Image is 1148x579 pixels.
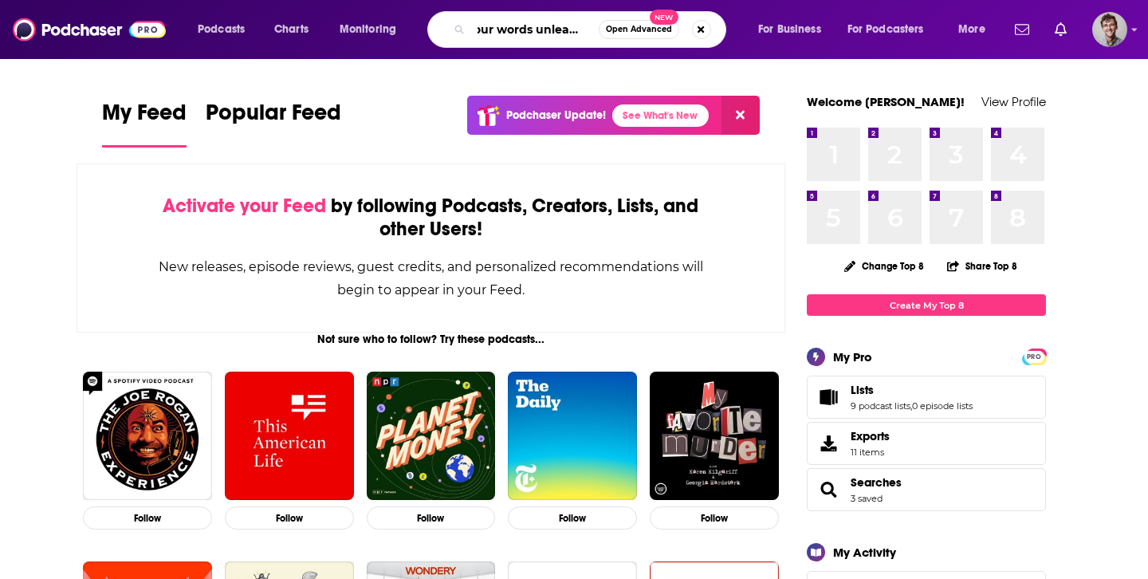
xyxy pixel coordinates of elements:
span: Exports [851,429,890,443]
a: 0 episode lists [912,400,973,412]
button: Follow [508,506,637,530]
button: Open AdvancedNew [599,20,679,39]
button: Change Top 8 [835,256,934,276]
span: More [958,18,985,41]
span: PRO [1024,351,1044,363]
button: Follow [83,506,212,530]
img: User Profile [1092,12,1127,47]
a: Exports [807,422,1046,465]
span: Podcasts [198,18,245,41]
span: Exports [812,432,844,455]
div: Not sure who to follow? Try these podcasts... [77,333,785,346]
button: open menu [747,17,841,42]
a: View Profile [981,94,1046,109]
button: open menu [328,17,417,42]
a: 9 podcast lists [851,400,910,412]
img: This American Life [225,372,354,501]
div: Search podcasts, credits, & more... [442,11,741,48]
span: 11 items [851,447,890,458]
button: Share Top 8 [946,250,1018,282]
button: Follow [650,506,779,530]
span: Lists [807,376,1046,419]
input: Search podcasts, credits, & more... [471,17,599,42]
a: My Feed [102,99,187,148]
a: Show notifications dropdown [1048,16,1073,43]
img: My Favorite Murder with Karen Kilgariff and Georgia Hardstark [650,372,779,501]
button: Show profile menu [1092,12,1127,47]
span: Searches [807,468,1046,511]
span: Popular Feed [206,99,341,136]
button: open menu [187,17,265,42]
a: Welcome [PERSON_NAME]! [807,94,965,109]
img: The Joe Rogan Experience [83,372,212,501]
div: by following Podcasts, Creators, Lists, and other Users! [157,195,705,241]
a: 3 saved [851,493,883,504]
a: Lists [851,383,973,397]
img: Planet Money [367,372,496,501]
span: My Feed [102,99,187,136]
a: Lists [812,386,844,408]
button: Follow [225,506,354,530]
span: For Business [758,18,821,41]
button: open menu [947,17,1005,42]
p: Podchaser Update! [506,108,606,122]
span: Logged in as DominikSSN [1092,12,1127,47]
div: My Activity [833,545,896,560]
a: Searches [851,475,902,490]
span: Open Advanced [606,26,672,33]
span: Charts [274,18,309,41]
button: open menu [837,17,947,42]
a: Charts [264,17,318,42]
span: For Podcasters [847,18,924,41]
img: Podchaser - Follow, Share and Rate Podcasts [13,14,166,45]
div: My Pro [833,349,872,364]
a: See What's New [612,104,709,127]
a: PRO [1024,350,1044,362]
span: Lists [851,383,874,397]
a: Searches [812,479,844,501]
img: The Daily [508,372,637,501]
span: New [650,10,678,25]
span: Monitoring [340,18,396,41]
span: Activate your Feed [163,194,326,218]
span: , [910,400,912,412]
button: Follow [367,506,496,530]
div: New releases, episode reviews, guest credits, and personalized recommendations will begin to appe... [157,255,705,301]
a: Create My Top 8 [807,294,1046,316]
a: Show notifications dropdown [1008,16,1036,43]
a: Popular Feed [206,99,341,148]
